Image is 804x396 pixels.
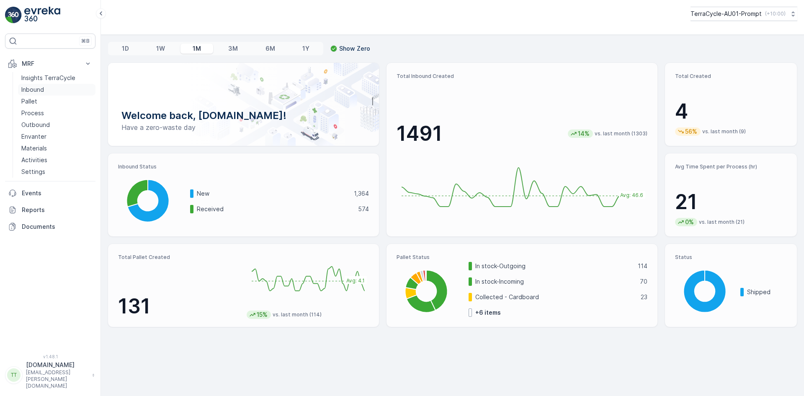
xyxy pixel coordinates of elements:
div: TT [7,368,21,382]
p: [EMAIL_ADDRESS][PERSON_NAME][DOMAIN_NAME] [26,369,88,389]
p: vs. last month (1303) [595,130,647,137]
p: Collected - Cardboard [475,293,635,301]
p: 131 [118,294,240,319]
p: 0% [684,218,695,226]
p: Materials [21,144,47,153]
a: Documents [5,218,95,235]
p: 1491 [397,121,442,146]
p: Welcome back, [DOMAIN_NAME]! [121,109,366,122]
p: Reports [22,206,92,214]
p: Insights TerraCycle [21,74,75,82]
p: + 6 items [475,308,501,317]
a: Process [18,107,95,119]
p: 1M [193,44,201,53]
p: Show Zero [339,44,370,53]
a: Insights TerraCycle [18,72,95,84]
p: Avg Time Spent per Process (hr) [675,163,787,170]
p: 4 [675,99,787,124]
p: 6M [265,44,275,53]
p: MRF [22,60,79,68]
a: Events [5,185,95,202]
p: 1W [156,44,165,53]
p: 1,364 [354,189,369,198]
p: 56% [684,127,698,136]
p: 114 [638,262,647,270]
p: 1Y [302,44,309,53]
p: New [197,189,348,198]
p: vs. last month (9) [702,128,746,135]
a: Activities [18,154,95,166]
p: Outbound [21,121,50,129]
p: [DOMAIN_NAME] [26,361,88,369]
p: 1D [122,44,129,53]
p: Inbound Status [118,163,369,170]
a: Pallet [18,96,95,107]
p: Pallet Status [397,254,647,261]
p: 70 [640,277,647,286]
p: Documents [22,223,92,231]
p: ( +10:00 ) [765,10,786,17]
a: Inbound [18,84,95,96]
p: ⌘B [81,38,90,44]
p: vs. last month (21) [699,219,745,225]
p: Settings [21,168,45,176]
button: TerraCycle-AU01-Prompt(+10:00) [691,7,797,21]
p: Envanter [21,132,46,141]
p: Activities [21,156,47,164]
p: 23 [641,293,647,301]
p: Total Inbound Created [397,73,647,80]
a: Settings [18,166,95,178]
p: 3M [228,44,238,53]
p: Events [22,189,92,197]
p: Process [21,109,44,117]
a: Reports [5,202,95,218]
button: TT[DOMAIN_NAME][EMAIL_ADDRESS][PERSON_NAME][DOMAIN_NAME] [5,361,95,389]
p: 15% [256,311,268,319]
p: 574 [358,205,369,213]
img: logo [5,7,22,23]
p: TerraCycle-AU01-Prompt [691,10,762,18]
a: Outbound [18,119,95,131]
span: v 1.48.1 [5,354,95,359]
p: 14% [577,129,590,138]
p: In stock-Outgoing [475,262,632,270]
p: Status [675,254,787,261]
p: Pallet [21,97,37,106]
p: In stock-Incoming [475,277,634,286]
p: Total Pallet Created [118,254,240,261]
p: Inbound [21,85,44,94]
a: Envanter [18,131,95,142]
p: Total Created [675,73,787,80]
button: MRF [5,55,95,72]
p: Received [197,205,353,213]
p: Shipped [747,288,787,296]
a: Materials [18,142,95,154]
p: 21 [675,189,787,215]
img: logo_light-DOdMpM7g.png [24,7,60,23]
p: Have a zero-waste day [121,122,366,132]
p: vs. last month (114) [273,311,322,318]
